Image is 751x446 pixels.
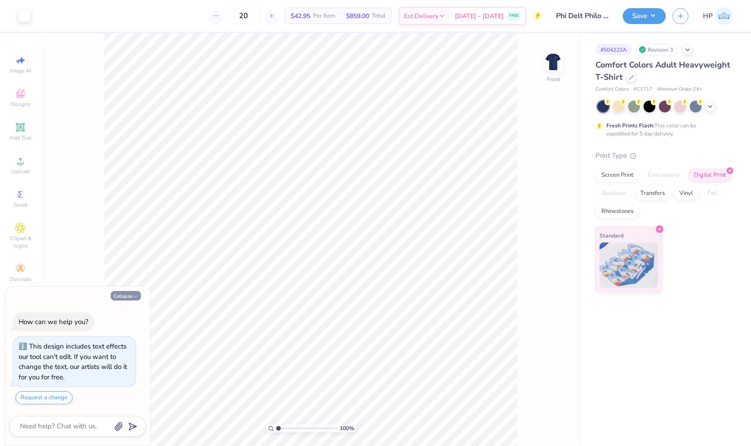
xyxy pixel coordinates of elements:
[642,169,685,182] div: Embroidery
[547,75,560,83] div: Front
[606,121,718,138] div: This color can be expedited for 5 day delivery.
[595,59,730,82] span: Comfort Colors Adult Heavyweight T-Shirt
[595,205,639,218] div: Rhinestones
[673,187,699,200] div: Vinyl
[600,231,624,240] span: Standard
[509,13,519,19] span: FREE
[688,169,732,182] div: Digital Print
[549,7,616,25] input: Untitled Design
[600,242,658,288] img: Standard
[19,342,127,382] div: This design includes text effects our tool can't edit. If you want to change the text, our artist...
[404,11,439,21] span: Est. Delivery
[623,8,666,24] button: Save
[657,86,702,93] span: Minimum Order: 24 +
[111,291,141,301] button: Collapse
[703,11,713,21] span: HP
[634,86,653,93] span: # C1717
[11,168,29,175] span: Upload
[634,187,671,200] div: Transfers
[19,317,88,326] div: How can we help you?
[10,276,31,283] span: Decorate
[455,11,504,21] span: [DATE] - [DATE]
[595,169,639,182] div: Screen Print
[595,44,632,55] div: # 504222A
[372,11,385,21] span: Total
[226,8,261,24] input: – –
[595,150,733,161] div: Print Type
[291,11,310,21] span: $42.95
[10,67,31,74] span: Image AI
[595,187,632,200] div: Applique
[702,187,723,200] div: Foil
[346,11,369,21] span: $859.00
[606,122,654,129] strong: Fresh Prints Flash:
[10,101,30,108] span: Designs
[10,134,31,141] span: Add Text
[715,7,733,25] img: Hunter Pearson
[636,44,678,55] div: Revision 3
[5,235,36,249] span: Clipart & logos
[340,424,354,432] span: 100 %
[313,11,335,21] span: Per Item
[14,201,28,208] span: Greek
[595,86,629,93] span: Comfort Colors
[703,7,733,25] a: HP
[15,391,73,404] button: Request a change
[544,53,562,71] img: Front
